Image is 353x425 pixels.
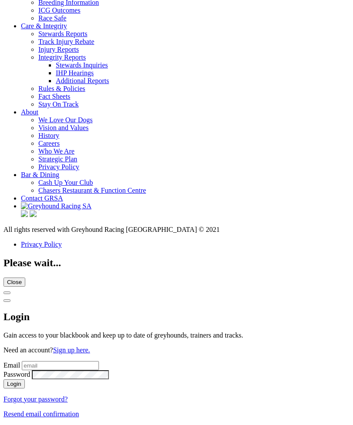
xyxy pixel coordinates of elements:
a: Vision and Values [38,124,88,131]
a: Fact Sheets [38,93,70,100]
a: Careers [38,140,60,147]
a: Injury Reports [38,46,79,53]
a: Track Injury Rebate [38,38,94,45]
h2: Please wait... [3,257,350,269]
a: History [38,132,59,139]
a: Strategic Plan [38,155,77,163]
a: Care & Integrity [21,22,67,30]
a: Forgot your password? [3,395,68,403]
a: Bar & Dining [21,171,59,178]
button: Close [3,299,10,302]
button: Close [3,278,25,287]
a: Cash Up Your Club [38,179,93,186]
img: facebook.svg [21,210,28,217]
img: twitter.svg [30,210,37,217]
a: Stay On Track [38,100,78,108]
a: We Love Our Dogs [38,116,92,124]
a: Additional Reports [56,77,109,84]
a: Race Safe [38,14,66,22]
a: About [21,108,38,116]
input: email [22,361,99,370]
h2: Login [3,311,350,323]
a: IHP Hearings [56,69,94,77]
a: Privacy Policy [21,241,62,248]
label: Password [3,371,30,378]
a: ICG Outcomes [38,7,80,14]
a: Rules & Policies [38,85,85,92]
p: Need an account? [3,346,350,354]
a: Sign up here. [53,346,90,354]
a: Privacy Policy [38,163,79,171]
a: Chasers Restaurant & Function Centre [38,187,146,194]
a: Integrity Reports [38,54,86,61]
a: Who We Are [38,147,75,155]
a: Stewards Reports [38,30,87,37]
a: Resend email confirmation [3,410,79,418]
button: Close [3,291,10,294]
a: Contact GRSA [21,194,63,202]
img: Greyhound Racing SA [21,202,92,210]
label: Email [3,361,20,369]
div: All rights reserved with Greyhound Racing [GEOGRAPHIC_DATA] © 2021 [3,226,350,234]
p: Gain access to your blackbook and keep up to date of greyhounds, trainers and tracks. [3,331,350,339]
button: Login [3,379,25,388]
a: Stewards Inquiries [56,61,108,69]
